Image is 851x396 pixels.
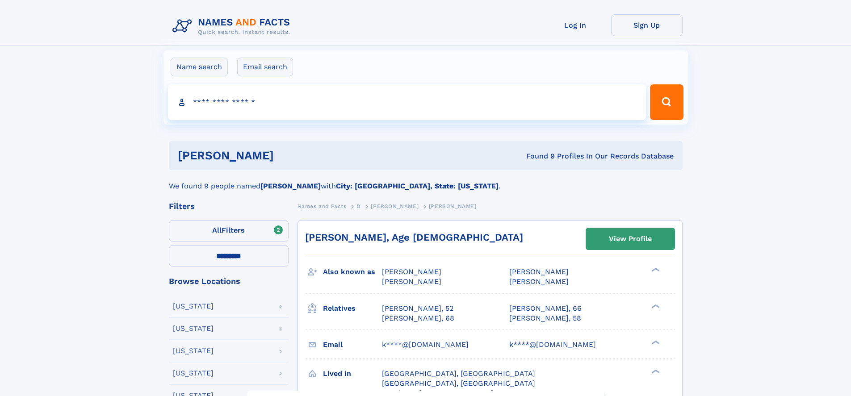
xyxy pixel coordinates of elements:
[509,277,569,286] span: [PERSON_NAME]
[509,267,569,276] span: [PERSON_NAME]
[382,369,535,378] span: [GEOGRAPHIC_DATA], [GEOGRAPHIC_DATA]
[173,370,214,377] div: [US_STATE]
[323,264,382,279] h3: Also known as
[540,14,611,36] a: Log In
[650,303,660,309] div: ❯
[650,84,683,120] button: Search Button
[169,202,289,210] div: Filters
[323,337,382,352] h3: Email
[382,277,441,286] span: [PERSON_NAME]
[169,14,298,38] img: Logo Names and Facts
[237,58,293,76] label: Email search
[169,277,289,285] div: Browse Locations
[509,313,581,323] a: [PERSON_NAME], 58
[356,200,361,212] a: D
[356,203,361,209] span: D
[611,14,683,36] a: Sign Up
[371,203,419,209] span: [PERSON_NAME]
[371,200,419,212] a: [PERSON_NAME]
[212,226,222,234] span: All
[382,313,454,323] a: [PERSON_NAME], 68
[323,301,382,316] h3: Relatives
[382,267,441,276] span: [PERSON_NAME]
[168,84,646,120] input: search input
[173,325,214,332] div: [US_STATE]
[305,232,523,243] a: [PERSON_NAME], Age [DEMOGRAPHIC_DATA]
[260,182,321,190] b: [PERSON_NAME]
[509,304,582,313] a: [PERSON_NAME], 66
[169,170,683,192] div: We found 9 people named with .
[173,347,214,354] div: [US_STATE]
[298,200,347,212] a: Names and Facts
[173,303,214,310] div: [US_STATE]
[171,58,228,76] label: Name search
[382,304,453,313] a: [PERSON_NAME], 52
[586,228,675,250] a: View Profile
[178,150,400,161] h1: [PERSON_NAME]
[650,339,660,345] div: ❯
[650,368,660,374] div: ❯
[382,379,535,388] span: [GEOGRAPHIC_DATA], [GEOGRAPHIC_DATA]
[609,229,652,249] div: View Profile
[429,203,477,209] span: [PERSON_NAME]
[336,182,499,190] b: City: [GEOGRAPHIC_DATA], State: [US_STATE]
[323,366,382,381] h3: Lived in
[650,267,660,273] div: ❯
[169,220,289,242] label: Filters
[400,151,674,161] div: Found 9 Profiles In Our Records Database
